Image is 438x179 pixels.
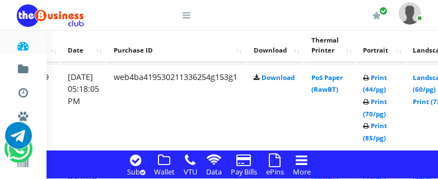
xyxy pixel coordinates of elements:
th: Date: activate to sort column ascending [61,28,106,63]
a: Sub [124,165,148,177]
a: ePins [263,165,287,177]
i: Renew/Upgrade Subscription [372,11,381,20]
small: VTU [184,167,197,177]
img: User [399,2,421,24]
a: PoS Paper (RawBT) [311,73,343,94]
small: Pay Bills [231,167,257,177]
a: Transactions [17,77,30,104]
a: Nigerian VTU [43,123,136,142]
small: Wallet [154,167,175,177]
th: Thermal Printer: activate to sort column ascending [305,28,356,63]
th: Purchase ID: activate to sort column ascending [107,28,246,63]
small: Data [206,167,222,177]
small: More [293,167,311,177]
a: International VTU [43,139,136,158]
a: Data [203,165,225,177]
a: Dashboard [17,30,30,57]
a: Fund wallet [17,54,30,81]
small: Sub [127,167,145,177]
td: web4ba419530211336254g153g1 [107,64,246,150]
td: [DATE] 05:18:05 PM [61,64,106,150]
a: Wallet [151,165,178,177]
a: Pay Bills [227,165,260,177]
a: Chat for support [7,144,30,162]
th: Portrait: activate to sort column ascending [357,28,406,63]
a: Print (70/pg) [364,97,388,118]
a: Print (85/pg) [364,121,388,142]
img: Logo [17,4,84,27]
a: Chat for support [5,130,32,149]
small: ePins [266,167,284,177]
a: Print (44/pg) [364,73,388,94]
a: VTU [180,165,201,177]
a: Miscellaneous Payments [17,101,30,128]
th: Download: activate to sort column ascending [247,28,304,63]
a: Download [262,73,295,82]
span: Renew/Upgrade Subscription [379,7,388,15]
